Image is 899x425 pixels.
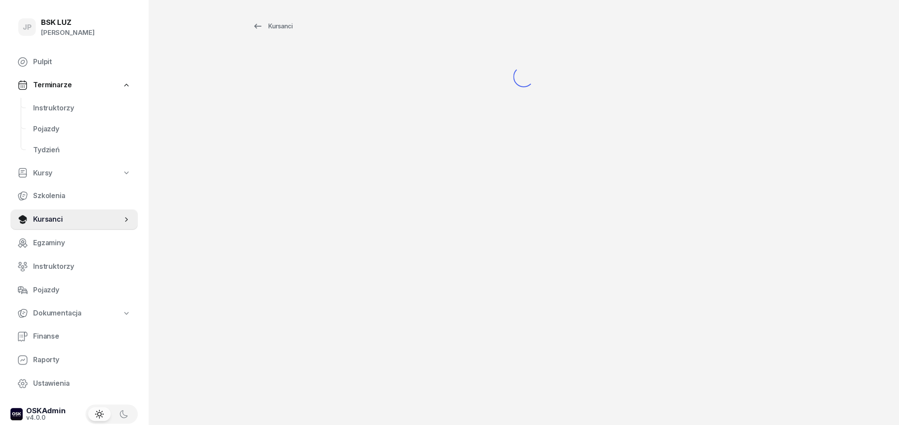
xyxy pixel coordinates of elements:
span: Terminarze [33,79,72,91]
a: Pulpit [10,51,138,72]
span: Kursy [33,168,52,179]
span: Raporty [33,354,131,366]
div: Kursanci [252,21,293,31]
span: Pulpit [33,56,131,68]
span: Kursanci [33,214,122,225]
a: Kursanci [10,209,138,230]
a: Instruktorzy [10,256,138,277]
div: v4.0.0 [26,415,66,421]
a: Tydzień [26,140,138,161]
a: Dokumentacja [10,303,138,323]
span: Pojazdy [33,123,131,135]
span: Egzaminy [33,237,131,249]
img: logo-xs-dark@2x.png [10,408,23,420]
a: Pojazdy [26,119,138,140]
span: Instruktorzy [33,103,131,114]
div: [PERSON_NAME] [41,27,95,38]
span: Finanse [33,331,131,342]
div: OSKAdmin [26,407,66,415]
a: Egzaminy [10,233,138,254]
span: JP [23,24,32,31]
a: Kursanci [245,17,300,35]
span: Ustawienia [33,378,131,389]
span: Pojazdy [33,284,131,296]
a: Kursy [10,163,138,183]
div: BSK LUZ [41,19,95,26]
span: Szkolenia [33,190,131,202]
span: Tydzień [33,144,131,156]
a: Instruktorzy [26,98,138,119]
a: Ustawienia [10,373,138,394]
span: Instruktorzy [33,261,131,272]
a: Raporty [10,350,138,370]
a: Finanse [10,326,138,347]
a: Pojazdy [10,280,138,301]
a: Terminarze [10,75,138,95]
span: Dokumentacja [33,308,82,319]
a: Szkolenia [10,185,138,206]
